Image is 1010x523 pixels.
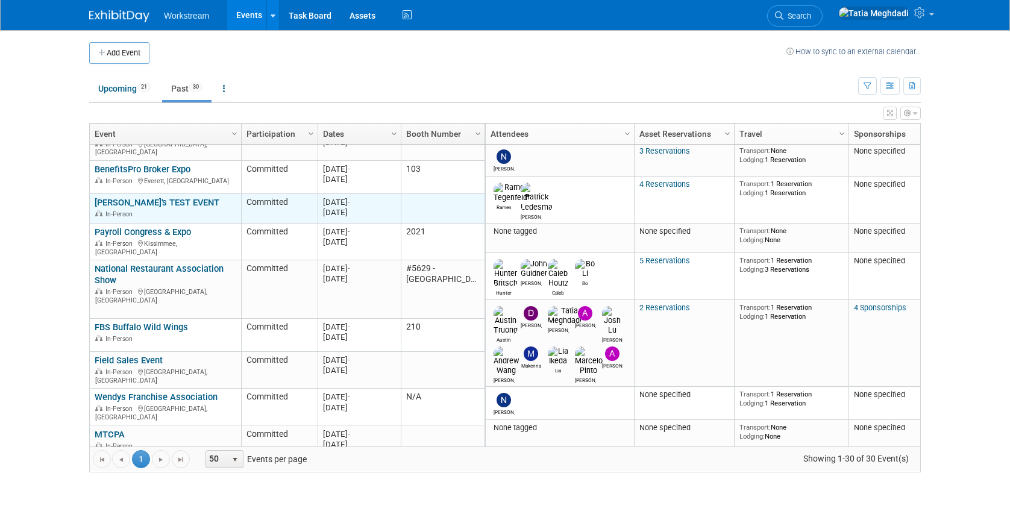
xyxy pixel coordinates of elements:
[739,146,844,164] div: None 1 Reservation
[95,227,191,237] a: Payroll Congress & Expo
[521,259,547,278] img: John Guldner
[739,303,844,321] div: 1 Reservation 1 Reservation
[246,124,310,144] a: Participation
[230,129,239,139] span: Column Settings
[105,177,136,185] span: In-Person
[494,202,515,210] div: Ramen Tegenfeldt
[105,368,136,376] span: In-Person
[739,155,765,164] span: Lodging:
[639,227,691,236] span: None specified
[152,450,170,468] a: Go to the next page
[348,392,350,401] span: -
[548,366,569,374] div: Lia Ikeda
[491,124,626,144] a: Attendees
[491,227,630,236] div: None tagged
[521,321,542,328] div: Desmond Lim
[494,306,518,335] img: Austin Truong
[472,124,485,142] a: Column Settings
[739,423,771,431] span: Transport:
[95,124,233,144] a: Event
[95,392,218,402] a: Wendys Franchise Association
[494,288,515,296] div: Hunter Britsch
[739,303,771,312] span: Transport:
[95,263,224,286] a: National Restaurant Association Show
[97,455,107,465] span: Go to the first page
[323,392,395,402] div: [DATE]
[792,450,920,467] span: Showing 1-30 of 30 Event(s)
[323,124,393,144] a: Dates
[105,335,136,343] span: In-Person
[95,403,236,421] div: [GEOGRAPHIC_DATA], [GEOGRAPHIC_DATA]
[348,164,350,174] span: -
[739,180,771,188] span: Transport:
[323,274,395,284] div: [DATE]
[348,227,350,236] span: -
[494,346,519,375] img: Andrew Wang
[494,375,515,383] div: Andrew Wang
[95,368,102,374] img: In-Person Event
[323,237,395,247] div: [DATE]
[112,450,130,468] a: Go to the previous page
[105,288,136,296] span: In-Person
[241,425,318,459] td: Committed
[575,321,596,328] div: Amelia Hapgood
[89,77,160,100] a: Upcoming21
[93,450,111,468] a: Go to the first page
[548,306,582,325] img: Tatia Meghdadi
[176,455,186,465] span: Go to the last page
[548,325,569,333] div: Tatia Meghdadi
[739,227,771,235] span: Transport:
[95,175,236,186] div: Everett, [GEOGRAPHIC_DATA]
[721,124,735,142] a: Column Settings
[739,423,844,440] div: None None
[838,7,909,20] img: Tatia Meghdadi
[575,259,596,278] img: Bo Li
[132,450,150,468] span: 1
[739,189,765,197] span: Lodging:
[739,124,841,144] a: Travel
[494,164,515,172] div: Nick Walters
[854,124,931,144] a: Sponsorships
[306,129,316,139] span: Column Settings
[739,180,844,197] div: 1 Reservation 1 Reservation
[323,429,395,439] div: [DATE]
[228,124,242,142] a: Column Settings
[162,77,212,100] a: Past30
[95,429,125,440] a: MTCPA
[348,198,350,207] span: -
[241,224,318,260] td: Committed
[105,405,136,413] span: In-Person
[767,5,823,27] a: Search
[323,207,395,218] div: [DATE]
[602,306,623,335] img: Josh Lu
[401,260,485,319] td: #5629 - [GEOGRAPHIC_DATA]
[137,83,151,92] span: 21
[639,390,691,399] span: None specified
[548,346,569,366] img: Lia Ikeda
[323,365,395,375] div: [DATE]
[494,259,518,288] img: Hunter Britsch
[323,227,395,237] div: [DATE]
[739,265,765,274] span: Lodging:
[89,10,149,22] img: ExhibitDay
[401,224,485,260] td: 2021
[189,83,202,92] span: 30
[305,124,318,142] a: Column Settings
[95,442,102,448] img: In-Person Event
[116,455,126,465] span: Go to the previous page
[388,124,401,142] a: Column Settings
[524,306,538,321] img: Desmond Lim
[605,346,619,361] img: Andrew Walters
[639,124,726,144] a: Asset Reservations
[854,146,905,155] span: None specified
[578,306,592,321] img: Amelia Hapgood
[854,303,906,312] a: 4 Sponsorships
[524,346,538,361] img: Makenna Clark
[739,146,771,155] span: Transport:
[575,375,596,383] div: Marcelo Pinto
[323,164,395,174] div: [DATE]
[739,256,844,274] div: 1 Reservation 3 Reservations
[95,286,236,304] div: [GEOGRAPHIC_DATA], [GEOGRAPHIC_DATA]
[723,129,732,139] span: Column Settings
[241,161,318,194] td: Committed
